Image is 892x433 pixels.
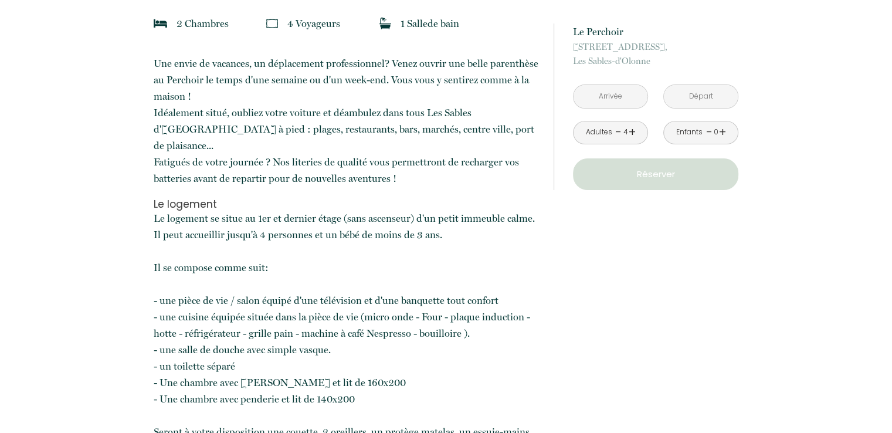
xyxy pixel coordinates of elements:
a: + [629,123,636,141]
div: 4 [623,127,629,138]
div: 0 [713,127,719,138]
div: Adultes [585,127,612,138]
button: Réserver [573,158,738,190]
img: guests [266,18,278,29]
p: Le Perchoir [573,23,738,40]
input: Départ [664,85,738,108]
a: + [719,123,726,141]
span: Une envie de vacances, un déplacement professionnel? Venez ouvrir une belle parenthèse au Perchoi... [154,57,538,184]
p: 1 Salle de bain [401,15,459,32]
span: s [225,18,229,29]
p: 2 Chambre [177,15,229,32]
p: 4 Voyageur [287,15,340,32]
p: Les Sables-d'Olonne [573,40,738,68]
a: - [615,123,622,141]
div: Enfants [676,127,703,138]
p: Réserver [577,167,734,181]
a: - [706,123,712,141]
span: [STREET_ADDRESS], [573,40,738,54]
input: Arrivée [574,85,647,108]
span: s [336,18,340,29]
h2: Le logement [154,198,538,210]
